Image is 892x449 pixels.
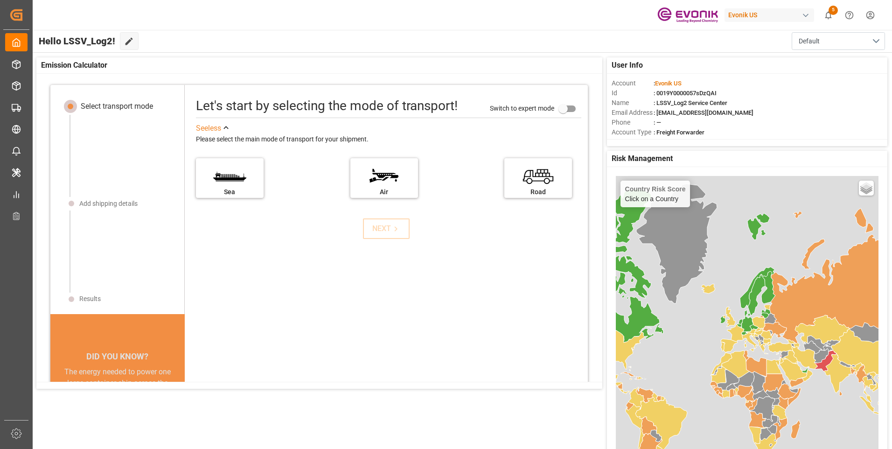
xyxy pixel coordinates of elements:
[490,104,554,112] span: Switch to expert mode
[657,7,718,23] img: Evonik-brand-mark-Deep-Purple-RGB.jpeg_1700498283.jpeg
[654,90,717,97] span: : 0019Y0000057sDzQAI
[654,109,753,116] span: : [EMAIL_ADDRESS][DOMAIN_NAME]
[818,5,839,26] button: show 5 new notifications
[50,347,185,366] div: DID YOU KNOW?
[509,187,567,197] div: Road
[612,60,643,71] span: User Info
[792,32,885,50] button: open menu
[172,366,185,445] button: next slide / item
[725,6,818,24] button: Evonik US
[625,185,686,193] h4: Country Risk Score
[79,199,138,209] div: Add shipping details
[654,129,704,136] span: : Freight Forwarder
[612,78,654,88] span: Account
[612,88,654,98] span: Id
[50,366,63,445] button: previous slide / item
[363,218,410,239] button: NEXT
[62,366,174,434] div: The energy needed to power one large container ship across the ocean in a single day is the same ...
[196,134,581,145] div: Please select the main mode of transport for your shipment.
[612,118,654,127] span: Phone
[625,185,686,203] div: Click on a Country
[799,36,820,46] span: Default
[829,6,838,15] span: 5
[654,99,727,106] span: : LSSV_Log2 Service Center
[859,181,874,196] a: Layers
[612,153,673,164] span: Risk Management
[81,101,153,112] div: Select transport mode
[654,80,682,87] span: :
[39,32,115,50] span: Hello LSSV_Log2!
[201,187,259,197] div: Sea
[372,223,401,234] div: NEXT
[725,8,814,22] div: Evonik US
[654,119,661,126] span: : —
[355,187,413,197] div: Air
[41,60,107,71] span: Emission Calculator
[196,96,458,116] div: Let's start by selecting the mode of transport!
[839,5,860,26] button: Help Center
[612,98,654,108] span: Name
[196,123,221,134] div: See less
[79,294,101,304] div: Results
[612,108,654,118] span: Email Address
[655,80,682,87] span: Evonik US
[612,127,654,137] span: Account Type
